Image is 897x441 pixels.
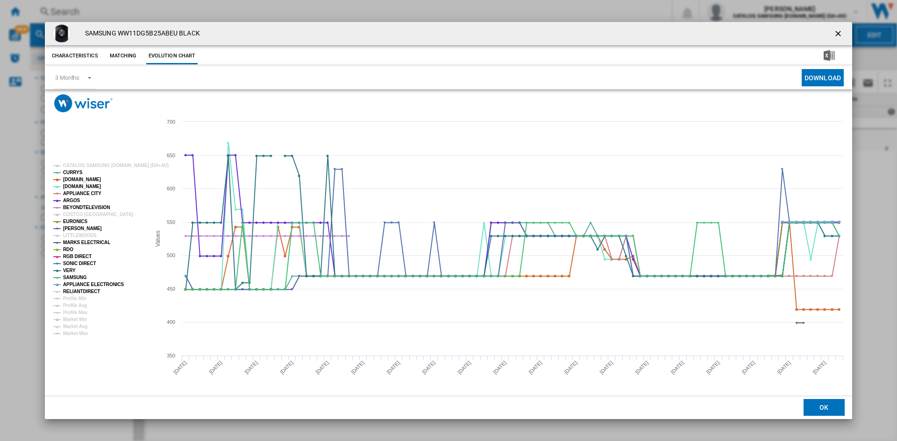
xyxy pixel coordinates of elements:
img: logo_wiser_300x94.png [54,94,113,112]
tspan: [DATE] [705,360,720,375]
tspan: Profile Max [63,310,88,315]
tspan: EURONICS [63,219,87,224]
tspan: [DATE] [208,360,223,375]
h4: SAMSUNG WW11DG5B25ABEU BLACK [80,29,200,38]
button: Matching [103,48,144,64]
tspan: [DATE] [243,360,259,375]
tspan: COSTCO [GEOGRAPHIC_DATA] [63,212,133,217]
tspan: 550 [167,219,175,225]
tspan: VERY [63,268,76,273]
tspan: [DOMAIN_NAME] [63,177,101,182]
tspan: 450 [167,286,175,292]
tspan: [DATE] [172,360,188,375]
button: Characteristics [50,48,100,64]
tspan: 400 [167,319,175,325]
div: 3 Months [55,74,79,81]
tspan: APPLIANCE ELECTRONICS [63,282,124,287]
button: Evolution chart [146,48,198,64]
button: getI18NText('BUTTONS.CLOSE_DIALOG') [830,24,848,43]
tspan: [DATE] [385,360,401,375]
tspan: [DOMAIN_NAME] [63,184,101,189]
tspan: APPLIANCE CITY [63,191,101,196]
tspan: [DATE] [279,360,294,375]
tspan: 500 [167,252,175,258]
tspan: Profile Avg [63,303,87,308]
tspan: CATALOG SAMSUNG [DOMAIN_NAME] (DA+AV) [63,163,169,168]
tspan: SAMSUNG [63,275,87,280]
tspan: [DATE] [563,360,578,375]
tspan: 350 [167,353,175,358]
tspan: [DATE] [776,360,791,375]
tspan: 650 [167,153,175,158]
tspan: [DATE] [421,360,436,375]
tspan: Values [155,231,161,247]
button: Download in Excel [809,48,850,64]
tspan: RGB DIRECT [63,254,92,259]
tspan: [DATE] [314,360,330,375]
tspan: RDO [63,247,73,252]
tspan: [DATE] [350,360,365,375]
img: excel-24x24.png [824,50,835,61]
tspan: MARKS ELECTRICAL [63,240,110,245]
tspan: RELIANTDIRECT [63,289,100,294]
tspan: 700 [167,119,175,125]
tspan: Profile Min [63,296,86,301]
tspan: [DATE] [740,360,756,375]
tspan: 600 [167,186,175,191]
tspan: Market Avg [63,324,87,329]
tspan: LITTLEWOODS [63,233,97,238]
tspan: [DATE] [492,360,507,375]
ng-md-icon: getI18NText('BUTTONS.CLOSE_DIALOG') [833,29,845,40]
tspan: [DATE] [634,360,649,375]
tspan: [DATE] [527,360,543,375]
tspan: [DATE] [669,360,685,375]
tspan: Market Max [63,331,88,336]
md-dialog: Product popup [45,22,852,419]
tspan: SONIC DIRECT [63,261,96,266]
button: OK [804,399,845,416]
button: Download [802,69,844,86]
tspan: ARGOS [63,198,80,203]
tspan: BEYONDTELEVISION [63,205,110,210]
tspan: [PERSON_NAME] [63,226,102,231]
tspan: [DATE] [598,360,614,375]
tspan: [DATE] [812,360,827,375]
tspan: Market Min [63,317,87,322]
img: a2d65684869cdb54259e12e9969eb06bee20b6dc_1.jpg [52,24,71,43]
tspan: [DATE] [456,360,472,375]
tspan: CURRYS [63,170,83,175]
